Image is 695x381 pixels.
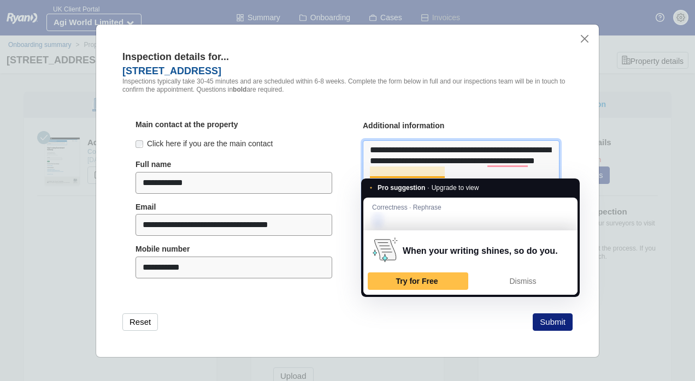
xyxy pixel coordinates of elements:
label: Click here if you are the main contact [147,138,273,150]
label: Mobile number [136,245,190,254]
button: Reset [122,313,158,331]
label: Email [136,203,156,212]
textarea: To enrich screen reader interactions, please activate Accessibility in Grammarly extension settings [363,140,559,280]
div: [STREET_ADDRESS] [122,65,573,78]
button: close [579,33,590,45]
div: Additional information [363,120,559,132]
label: Full name [136,160,171,170]
div: Inspections typically take 30-45 minutes and are scheduled within 6-8 weeks. Complete the form be... [122,78,573,94]
button: Submit [533,313,573,331]
div: Main contact at the property [136,120,332,130]
div: Inspection details for... [122,51,559,63]
b: bold [233,86,246,93]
